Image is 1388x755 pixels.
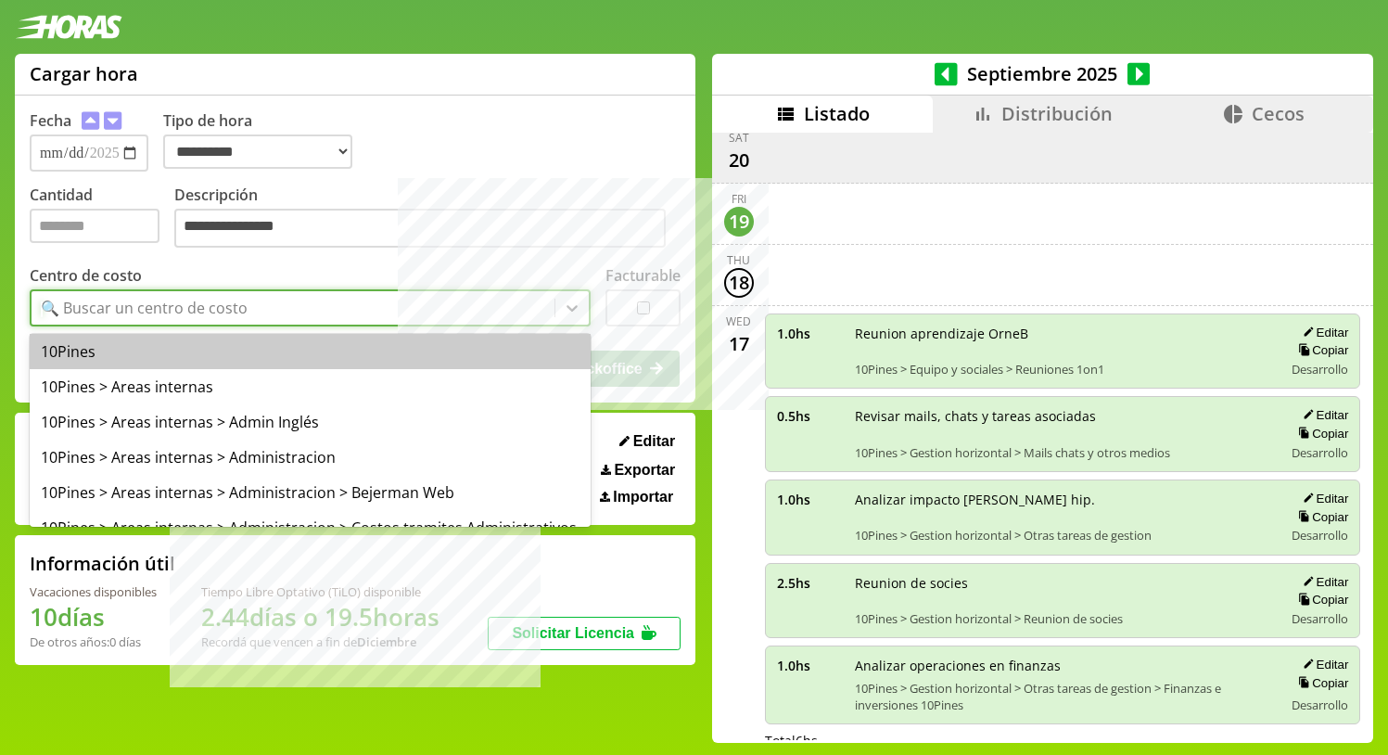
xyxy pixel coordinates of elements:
span: Septiembre 2025 [958,61,1127,86]
div: 10Pines [30,334,591,369]
button: Copiar [1292,426,1348,441]
input: Cantidad [30,209,159,243]
span: 0.5 hs [777,407,842,425]
span: 2.5 hs [777,574,842,592]
span: Analizar impacto [PERSON_NAME] hip. [855,491,1271,508]
span: 1.0 hs [777,657,842,674]
div: 10Pines > Areas internas > Administracion > Costos tramites Administrativos [30,510,591,545]
label: Centro de costo [30,265,142,286]
div: 10Pines > Areas internas > Administracion [30,440,591,475]
div: Total 6 hs [765,732,1361,749]
h1: 2.44 días o 19.5 horas [201,600,439,633]
div: Recordá que vencen a fin de [201,633,439,650]
button: Exportar [595,461,681,480]
label: Cantidad [30,185,174,252]
button: Solicitar Licencia [488,617,681,650]
label: Fecha [30,110,71,131]
button: Editar [614,432,681,451]
div: 10Pines > Areas internas > Administracion > Bejerman Web [30,475,591,510]
div: 10Pines > Areas internas [30,369,591,404]
span: Editar [633,433,675,450]
textarea: Descripción [174,209,666,248]
span: Desarrollo [1292,610,1348,627]
span: Reunion aprendizaje OrneB [855,325,1271,342]
button: Editar [1297,325,1348,340]
span: Importar [613,489,673,505]
select: Tipo de hora [163,134,352,169]
h1: 10 días [30,600,157,633]
button: Copiar [1292,342,1348,358]
div: Sat [729,130,749,146]
span: Desarrollo [1292,527,1348,544]
div: Wed [726,314,751,329]
span: Desarrollo [1292,361,1348,377]
label: Tipo de hora [163,110,367,172]
div: Tiempo Libre Optativo (TiLO) disponible [201,583,439,600]
span: Solicitar Licencia [512,625,634,641]
span: 10Pines > Equipo y sociales > Reuniones 1on1 [855,361,1271,377]
img: logotipo [15,15,122,39]
span: Cecos [1252,101,1305,126]
button: Editar [1297,407,1348,423]
span: 10Pines > Gestion horizontal > Mails chats y otros medios [855,444,1271,461]
div: De otros años: 0 días [30,633,157,650]
button: Editar [1297,491,1348,506]
h2: Información útil [30,551,175,576]
div: Thu [727,252,750,268]
span: 10Pines > Gestion horizontal > Reunion de socies [855,610,1271,627]
div: Fri [732,191,746,207]
div: 18 [724,268,754,298]
span: Analizar operaciones en finanzas [855,657,1271,674]
span: 1.0 hs [777,325,842,342]
span: 10Pines > Gestion horizontal > Otras tareas de gestion > Finanzas e inversiones 10Pines [855,680,1271,713]
span: Desarrollo [1292,444,1348,461]
button: Copiar [1292,675,1348,691]
span: Reunion de socies [855,574,1271,592]
label: Facturable [605,265,681,286]
span: Listado [804,101,870,126]
h1: Cargar hora [30,61,138,86]
button: Copiar [1292,509,1348,525]
span: 10Pines > Gestion horizontal > Otras tareas de gestion [855,527,1271,544]
div: Vacaciones disponibles [30,583,157,600]
button: Editar [1297,574,1348,590]
button: Copiar [1292,592,1348,608]
span: Revisar mails, chats y tareas asociadas [855,407,1271,425]
button: Editar [1297,657,1348,672]
div: 10Pines > Areas internas > Admin Inglés [30,404,591,440]
div: 19 [724,207,754,237]
div: 20 [724,146,754,175]
span: Exportar [614,462,675,479]
span: Distribución [1001,101,1113,126]
div: 17 [724,329,754,359]
label: Descripción [174,185,681,252]
span: 1.0 hs [777,491,842,508]
b: Diciembre [357,633,416,650]
div: scrollable content [712,133,1373,741]
span: Desarrollo [1292,697,1348,713]
div: 🔍 Buscar un centro de costo [41,298,248,318]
